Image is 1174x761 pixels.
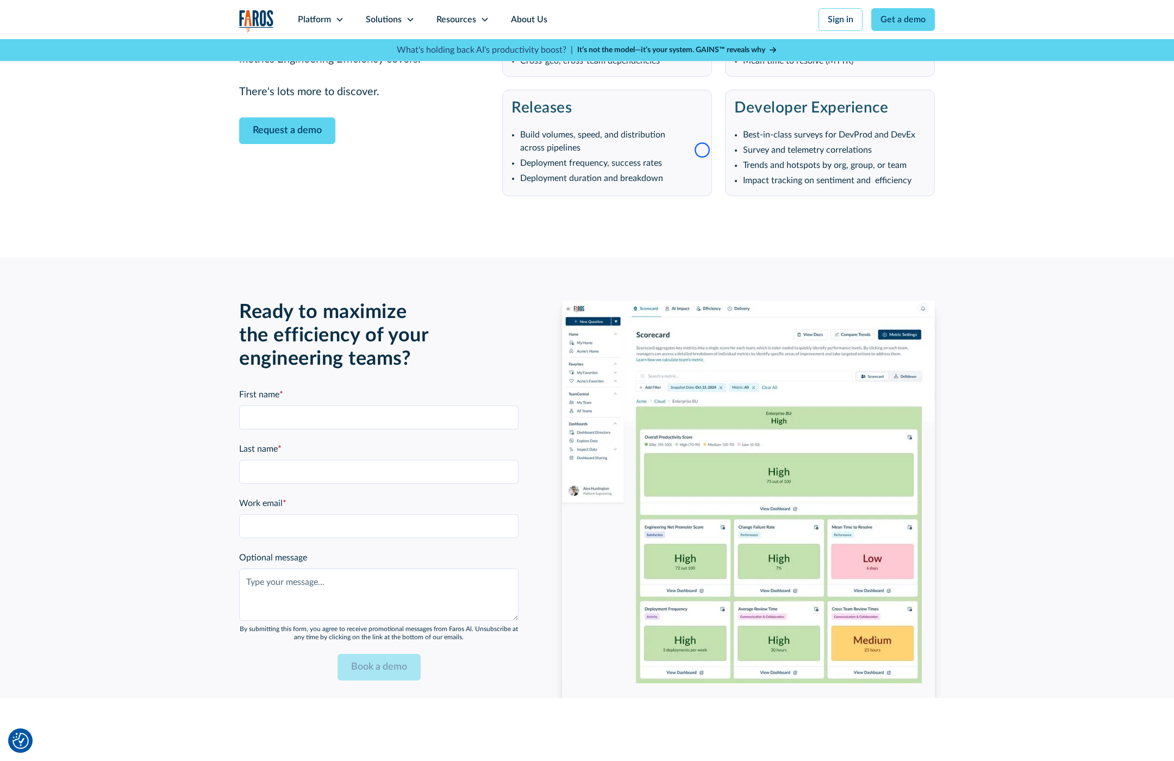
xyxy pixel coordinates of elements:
[871,8,935,31] a: Get a demo
[743,159,926,172] li: Trends and hotspots by org, group, or team
[436,13,476,26] div: Resources
[239,117,335,144] a: Request a demo
[13,733,29,749] button: Cookie Settings
[577,46,765,54] strong: It’s not the model—it’s your system. GAINS™ reveals why
[239,551,519,564] label: Optional message
[511,99,703,117] h3: Releases
[239,388,519,681] form: Product Pages Form
[397,43,573,57] p: What's holding back AI's productivity boost? |
[819,8,863,31] a: Sign in
[13,733,29,749] img: Revisit consent button
[239,442,519,456] label: Last name
[577,45,777,56] a: It’s not the model—it’s your system. GAINS™ reveals why
[743,128,926,141] li: Best-in-class surveys for DevProd and DevEx
[239,302,428,369] strong: Ready to maximize the efficiency of your engineering teams?
[734,99,926,117] h3: Developer Experience
[520,157,703,170] li: Deployment frequency, success rates
[239,625,519,641] div: By submitting this form, you agree to receive promotional messages from Faros Al. Unsubscribe at ...
[298,13,331,26] div: Platform
[366,13,402,26] div: Solutions
[743,174,926,187] li: Impact tracking on sentiment and efficiency
[239,388,519,401] label: First name
[338,654,421,681] input: Book a demo
[239,67,467,100] p: There's lots more to discover.
[562,301,935,684] img: Scorecard dashboard
[520,128,703,154] li: Build volumes, speed, and distribution across pipelines
[239,10,274,32] a: home
[239,10,274,32] img: Logo of the analytics and reporting company Faros.
[239,497,519,510] label: Work email
[520,172,703,185] li: Deployment duration and breakdown
[743,144,926,157] li: Survey and telemetry correlations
